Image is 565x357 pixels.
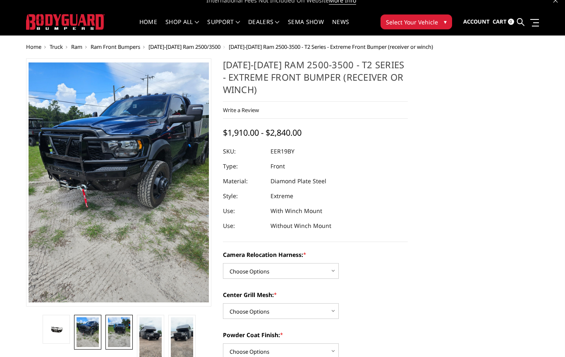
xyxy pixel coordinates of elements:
span: [DATE]-[DATE] Ram 2500-3500 - T2 Series - Extreme Front Bumper (receiver or winch) [229,43,433,50]
dt: SKU: [223,144,264,159]
h1: [DATE]-[DATE] Ram 2500-3500 - T2 Series - Extreme Front Bumper (receiver or winch) [223,58,408,102]
dt: Material: [223,174,264,189]
dd: EER19BY [271,144,294,159]
span: ▾ [444,17,447,26]
img: 2019-2025 Ram 2500-3500 - T2 Series - Extreme Front Bumper (receiver or winch) [171,317,193,357]
a: Support [207,19,240,35]
dt: Style: [223,189,264,204]
a: Home [139,19,157,35]
a: Ram [71,43,82,50]
a: Account [463,11,490,33]
img: 2019-2025 Ram 2500-3500 - T2 Series - Extreme Front Bumper (receiver or winch) [45,324,67,334]
dd: With Winch Mount [271,204,322,218]
dd: Front [271,159,285,174]
a: Dealers [248,19,280,35]
span: Account [463,18,490,25]
dt: Type: [223,159,264,174]
a: Home [26,43,41,50]
a: 2019-2025 Ram 2500-3500 - T2 Series - Extreme Front Bumper (receiver or winch) [26,58,211,307]
dd: Diamond Plate Steel [271,174,326,189]
dt: Use: [223,218,264,233]
label: Camera Relocation Harness: [223,250,408,259]
img: 2019-2025 Ram 2500-3500 - T2 Series - Extreme Front Bumper (receiver or winch) [139,317,162,357]
a: News [332,19,349,35]
a: Cart 0 [493,11,514,33]
dd: Without Winch Mount [271,218,331,233]
a: Ram Front Bumpers [91,43,140,50]
img: 2019-2025 Ram 2500-3500 - T2 Series - Extreme Front Bumper (receiver or winch) [77,317,99,347]
a: SEMA Show [288,19,324,35]
a: Truck [50,43,63,50]
iframe: Chat Widget [524,317,565,357]
a: Write a Review [223,106,259,114]
img: BODYGUARD BUMPERS [26,14,105,29]
dt: Use: [223,204,264,218]
img: 2019-2025 Ram 2500-3500 - T2 Series - Extreme Front Bumper (receiver or winch) [108,317,130,347]
span: Cart [493,18,507,25]
button: Select Your Vehicle [381,14,452,29]
label: Powder Coat Finish: [223,331,408,339]
span: 0 [508,19,514,25]
label: Center Grill Mesh: [223,290,408,299]
dd: Extreme [271,189,293,204]
span: $1,910.00 - $2,840.00 [223,127,302,138]
span: Select Your Vehicle [386,18,438,26]
a: [DATE]-[DATE] Ram 2500/3500 [148,43,220,50]
a: shop all [165,19,199,35]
